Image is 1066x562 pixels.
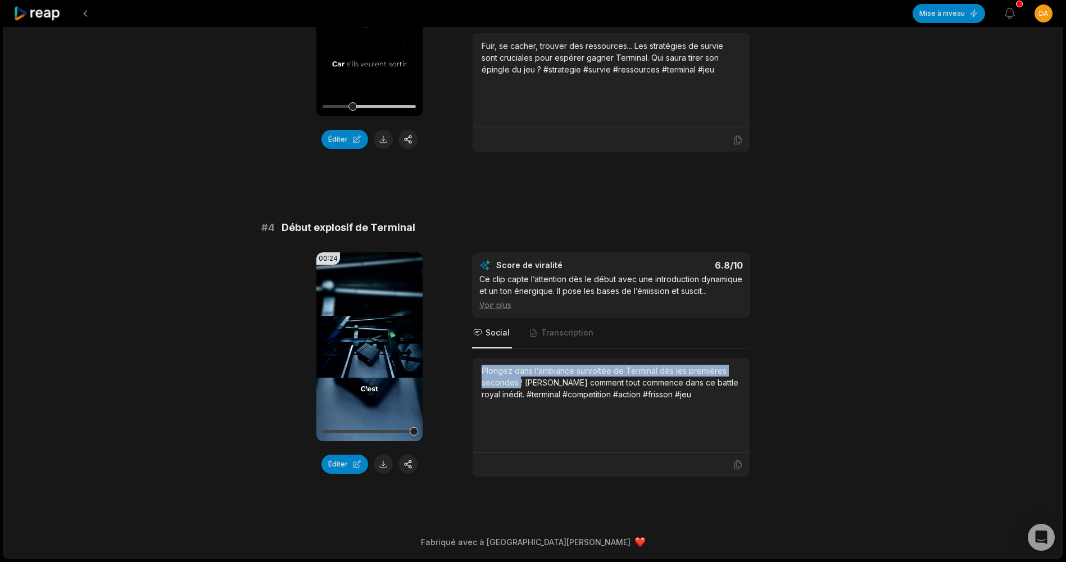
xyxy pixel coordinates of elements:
font: Éditer [328,460,348,469]
span: Social [486,327,510,338]
div: Voir plus [479,299,743,311]
span: # [261,220,275,235]
div: Ouvrez Intercom Messenger [1028,524,1055,551]
div: 6.8 /10 [622,260,743,271]
button: Éditer [321,130,368,149]
div: Fuir, se cacher, trouver des ressources... Les stratégies de survie sont cruciales pour espérer g... [482,40,741,75]
div: Score de viralité [496,260,617,271]
font: 4 [268,221,275,233]
font: Ce clip capte l’attention dès le début avec une introduction dynamique et un ton énergique. Il po... [479,274,742,296]
font: Éditer [328,135,348,144]
div: Plongez dans l’ambiance survoltée de Terminal dès les premières secondes ! [PERSON_NAME] comment ... [482,365,741,400]
img: emoji cœur [635,537,645,547]
span: Début explosif de Terminal [282,220,415,235]
font: Fabriqué avec à [GEOGRAPHIC_DATA][PERSON_NAME] [421,536,630,548]
nav: Onglets [472,318,750,348]
button: Éditer [321,455,368,474]
span: Transcription [541,327,593,338]
font: Mise à niveau [919,9,965,18]
button: Mise à niveau [913,4,985,23]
